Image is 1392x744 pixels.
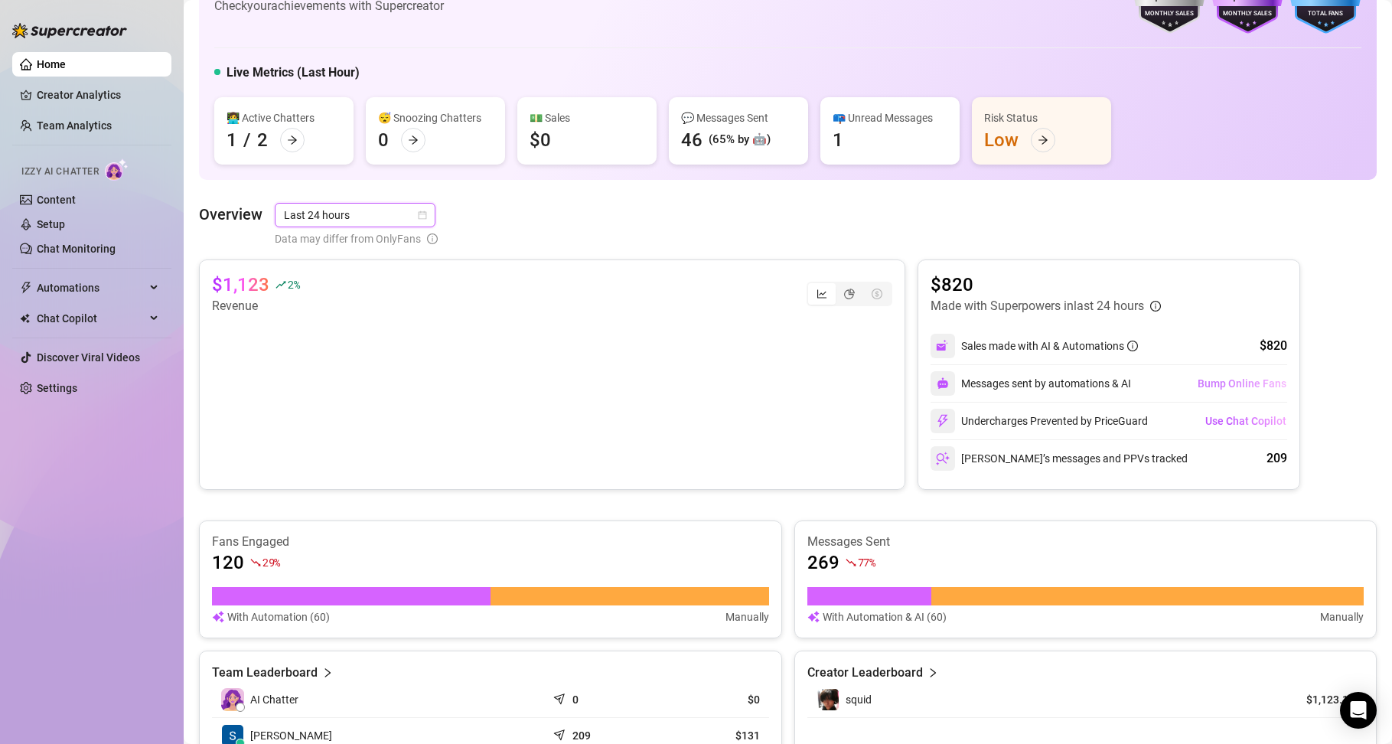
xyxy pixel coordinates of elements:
[227,128,237,152] div: 1
[807,534,1364,550] article: Messages Sent
[667,728,760,743] article: $131
[553,726,569,741] span: send
[221,688,244,711] img: izzy-ai-chatter-avatar-DDCN_rTZ.svg
[212,534,769,550] article: Fans Engaged
[227,64,360,82] h5: Live Metrics (Last Hour)
[833,109,947,126] div: 📪 Unread Messages
[37,382,77,394] a: Settings
[212,272,269,297] article: $1,123
[961,338,1138,354] div: Sales made with AI & Automations
[725,609,769,625] article: Manually
[530,109,644,126] div: 💵 Sales
[1197,371,1287,396] button: Bump Online Fans
[427,230,438,247] span: info-circle
[1285,692,1355,707] article: $1,123.19
[250,557,261,568] span: fall
[833,128,843,152] div: 1
[284,204,426,227] span: Last 24 hours
[823,609,947,625] article: With Automation & AI (60)
[936,339,950,353] img: svg%3e
[37,218,65,230] a: Setup
[1266,449,1287,468] div: 209
[227,109,341,126] div: 👩‍💻 Active Chatters
[37,276,145,300] span: Automations
[931,446,1188,471] div: [PERSON_NAME]’s messages and PPVs tracked
[20,282,32,294] span: thunderbolt
[530,128,551,152] div: $0
[1127,341,1138,351] span: info-circle
[1289,9,1361,19] div: Total Fans
[37,58,66,70] a: Home
[858,555,875,569] span: 77 %
[37,119,112,132] a: Team Analytics
[1260,337,1287,355] div: $820
[275,230,421,247] span: Data may differ from OnlyFans
[1133,9,1205,19] div: Monthly Sales
[37,243,116,255] a: Chat Monitoring
[927,664,938,682] span: right
[322,664,333,682] span: right
[1038,135,1048,145] span: arrow-right
[212,664,318,682] article: Team Leaderboard
[12,23,127,38] img: logo-BBDzfeDw.svg
[21,165,99,179] span: Izzy AI Chatter
[846,557,856,568] span: fall
[984,109,1099,126] div: Risk Status
[807,664,923,682] article: Creator Leaderboard
[553,690,569,705] span: send
[844,289,855,299] span: pie-chart
[105,158,129,181] img: AI Chatter
[37,83,159,107] a: Creator Analytics
[1320,609,1364,625] article: Manually
[287,135,298,145] span: arrow-right
[418,210,427,220] span: calendar
[807,282,892,306] div: segmented control
[227,609,330,625] article: With Automation (60)
[931,272,1161,297] article: $820
[250,727,332,744] span: [PERSON_NAME]
[931,409,1148,433] div: Undercharges Prevented by PriceGuard
[408,135,419,145] span: arrow-right
[681,128,703,152] div: 46
[931,371,1131,396] div: Messages sent by automations & AI
[378,128,389,152] div: 0
[572,692,579,707] article: 0
[936,452,950,465] img: svg%3e
[262,555,280,569] span: 29 %
[275,279,286,290] span: rise
[378,109,493,126] div: 😴 Snoozing Chatters
[37,351,140,364] a: Discover Viral Videos
[709,131,771,149] div: (65% by 🤖)
[250,691,298,708] span: AI Chatter
[1205,415,1286,427] span: Use Chat Copilot
[37,306,145,331] span: Chat Copilot
[212,550,244,575] article: 120
[936,414,950,428] img: svg%3e
[931,297,1144,315] article: Made with Superpowers in last 24 hours
[1340,692,1377,729] div: Open Intercom Messenger
[1150,301,1161,312] span: info-circle
[1198,377,1286,390] span: Bump Online Fans
[937,377,949,390] img: svg%3e
[572,728,591,743] article: 209
[817,689,839,710] img: squid
[1211,9,1283,19] div: Monthly Sales
[807,609,820,625] img: svg%3e
[20,313,30,324] img: Chat Copilot
[667,692,760,707] article: $0
[199,203,262,226] article: Overview
[846,693,872,706] span: squid
[212,297,299,315] article: Revenue
[1205,409,1287,433] button: Use Chat Copilot
[807,550,839,575] article: 269
[817,289,827,299] span: line-chart
[288,277,299,292] span: 2 %
[212,609,224,625] img: svg%3e
[872,289,882,299] span: dollar-circle
[37,194,76,206] a: Content
[681,109,796,126] div: 💬 Messages Sent
[257,128,268,152] div: 2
